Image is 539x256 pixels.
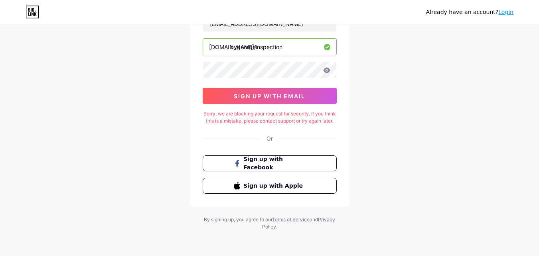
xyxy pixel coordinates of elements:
span: Sign up with Apple [243,182,305,190]
button: Sign up with Facebook [203,155,337,171]
div: [DOMAIN_NAME]/ [209,43,256,51]
a: Terms of Service [272,216,310,222]
div: Sorry, we are blocking your request for security. If you think this is a mistake, please contact ... [203,110,337,125]
span: Sign up with Facebook [243,155,305,172]
input: username [203,39,336,55]
button: Sign up with Apple [203,178,337,194]
a: Login [498,9,513,15]
div: Already have an account? [426,8,513,16]
span: sign up with email [234,93,305,99]
div: Or [267,134,273,143]
button: sign up with email [203,88,337,104]
div: By signing up, you agree to our and . [202,216,338,230]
